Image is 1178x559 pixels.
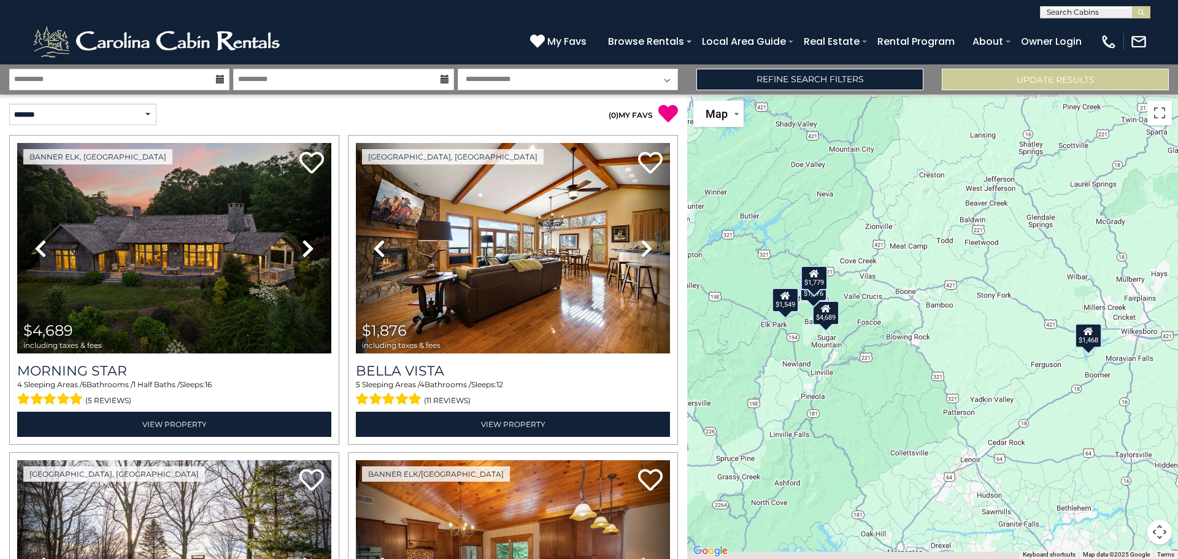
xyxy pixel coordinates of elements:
button: Map camera controls [1147,520,1172,544]
span: 4 [17,380,22,389]
a: Banner Elk/[GEOGRAPHIC_DATA] [362,466,510,482]
a: Add to favorites [299,468,324,494]
a: Morning Star [17,363,331,379]
div: Sleeping Areas / Bathrooms / Sleeps: [356,379,670,409]
div: $1,468 [1075,323,1102,347]
a: [GEOGRAPHIC_DATA], [GEOGRAPHIC_DATA] [23,466,205,482]
a: Terms (opens in new tab) [1157,551,1174,558]
span: 16 [205,380,212,389]
a: [GEOGRAPHIC_DATA], [GEOGRAPHIC_DATA] [362,149,544,164]
a: Local Area Guide [696,31,792,52]
span: $4,689 [23,322,73,339]
div: $4,689 [812,300,839,325]
button: Keyboard shortcuts [1023,550,1076,559]
a: (0)MY FAVS [609,110,653,120]
span: Map [706,107,728,120]
img: mail-regular-white.png [1130,33,1147,50]
span: My Favs [547,34,587,49]
span: Map data ©2025 Google [1083,551,1150,558]
a: Banner Elk, [GEOGRAPHIC_DATA] [23,149,172,164]
a: Refine Search Filters [696,69,923,90]
button: Change map style [693,101,744,127]
div: $1,779 [801,266,828,290]
img: phone-regular-white.png [1100,33,1117,50]
span: including taxes & fees [23,341,102,349]
span: 12 [496,380,503,389]
a: Bella Vista [356,363,670,379]
span: including taxes & fees [362,341,441,349]
div: Sleeping Areas / Bathrooms / Sleeps: [17,379,331,409]
button: Toggle fullscreen view [1147,101,1172,125]
div: $1,549 [772,288,799,312]
a: View Property [17,412,331,437]
img: Google [690,543,731,559]
span: 6 [82,380,87,389]
button: Update Results [942,69,1169,90]
span: $1,876 [362,322,407,339]
a: Add to favorites [299,150,324,177]
a: View Property [356,412,670,437]
span: (11 reviews) [424,393,471,409]
span: (5 reviews) [85,393,131,409]
span: 0 [611,110,616,120]
a: Browse Rentals [602,31,690,52]
a: Real Estate [798,31,866,52]
a: Rental Program [871,31,961,52]
span: 4 [420,380,425,389]
a: Add to favorites [638,468,663,494]
a: Open this area in Google Maps (opens a new window) [690,543,731,559]
span: 5 [356,380,360,389]
div: $1,876 [800,277,827,301]
a: About [966,31,1009,52]
a: My Favs [530,34,590,50]
a: Add to favorites [638,150,663,177]
a: Owner Login [1015,31,1088,52]
img: thumbnail_164493838.jpeg [356,143,670,353]
span: 1 Half Baths / [133,380,180,389]
span: ( ) [609,110,618,120]
img: thumbnail_163276265.jpeg [17,143,331,353]
img: White-1-2.png [31,23,285,60]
